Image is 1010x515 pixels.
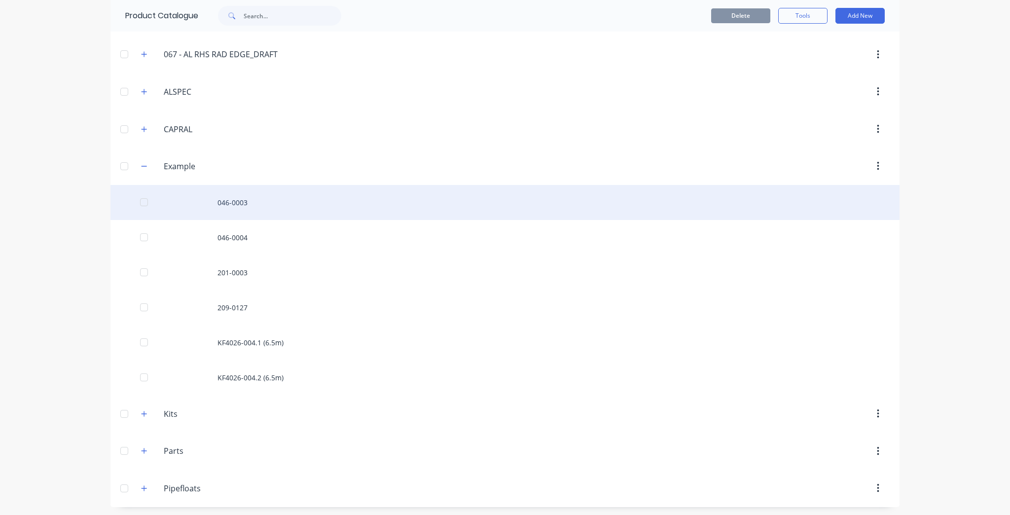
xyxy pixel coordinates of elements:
[164,408,281,420] input: Enter category name
[110,325,900,360] div: KF4026-004.1 (6.5m)
[711,8,770,23] button: Delete
[110,220,900,255] div: 046-0004
[110,185,900,220] div: 046-0003
[164,86,281,98] input: Enter category name
[110,360,900,395] div: KF4026-004.2 (6.5m)
[164,48,281,60] input: Enter category name
[835,8,885,24] button: Add New
[164,482,281,494] input: Enter category name
[244,6,341,26] input: Search...
[110,255,900,290] div: 201-0003
[110,290,900,325] div: 209-0127
[164,123,281,135] input: Enter category name
[164,445,281,457] input: Enter category name
[778,8,828,24] button: Tools
[164,160,281,172] input: Enter category name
